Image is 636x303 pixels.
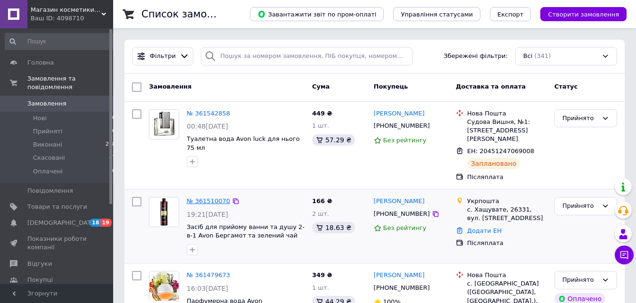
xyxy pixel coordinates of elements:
[149,197,179,227] img: Фото товару
[531,10,627,17] a: Створити замовлення
[523,52,533,61] span: Всі
[372,120,432,132] div: [PHONE_NUMBER]
[540,7,627,21] button: Створити замовлення
[456,83,526,90] span: Доставка та оплата
[149,271,179,301] img: Фото товару
[187,110,230,117] a: № 361542858
[467,147,534,155] span: ЕН: 20451247069008
[31,6,101,14] span: Магазин косметики та ароматів
[187,223,305,257] a: Засіб для прийому ванни та душу 2-в-1 Avon Бергамот та зелений чай 500 мл піна для ванної еліксир...
[374,83,408,90] span: Покупець
[312,284,329,291] span: 1 шт.
[27,58,54,67] span: Головна
[312,210,329,217] span: 2 шт.
[33,154,65,162] span: Скасовані
[27,74,113,91] span: Замовлення та повідомлення
[534,52,551,59] span: (341)
[372,208,432,220] div: [PHONE_NUMBER]
[27,203,87,211] span: Товари та послуги
[27,99,66,108] span: Замовлення
[467,239,547,247] div: Післяплата
[467,205,547,222] div: с. Хащувате, 26331, вул. [STREET_ADDRESS]
[90,219,100,227] span: 18
[312,222,355,233] div: 18.63 ₴
[5,33,116,50] input: Пошук
[548,11,619,18] span: Створити замовлення
[401,11,473,18] span: Управління статусами
[393,7,480,21] button: Управління статусами
[467,227,502,234] a: Додати ЕН
[312,134,355,146] div: 57.29 ₴
[562,201,598,211] div: Прийнято
[27,187,73,195] span: Повідомлення
[554,83,578,90] span: Статус
[312,110,332,117] span: 449 ₴
[141,8,237,20] h1: Список замовлень
[109,154,116,162] span: 47
[312,271,332,278] span: 349 ₴
[312,83,330,90] span: Cума
[467,109,547,118] div: Нова Пошта
[312,197,332,205] span: 166 ₴
[149,83,191,90] span: Замовлення
[27,260,52,268] span: Відгуки
[467,271,547,279] div: Нова Пошта
[374,271,425,280] a: [PERSON_NAME]
[27,219,97,227] span: [DEMOGRAPHIC_DATA]
[467,118,547,144] div: Судова Вишня, №1: [STREET_ADDRESS][PERSON_NAME]
[444,52,508,61] span: Збережені фільтри:
[257,10,376,18] span: Завантажити звіт по пром-оплаті
[374,109,425,118] a: [PERSON_NAME]
[383,224,427,231] span: Без рейтингу
[615,246,634,264] button: Чат з покупцем
[112,167,116,176] span: 0
[33,127,62,136] span: Прийняті
[562,114,598,123] div: Прийнято
[33,167,63,176] span: Оплачені
[467,173,547,181] div: Післяплата
[31,14,113,23] div: Ваш ID: 4098710
[312,122,329,129] span: 1 шт.
[383,137,427,144] span: Без рейтингу
[187,197,230,205] a: № 361510070
[201,47,412,66] input: Пошук за номером замовлення, ПІБ покупця, номером телефону, Email, номером накладної
[250,7,384,21] button: Завантажити звіт по пром-оплаті
[150,52,176,61] span: Фільтри
[33,140,62,149] span: Виконані
[33,114,47,123] span: Нові
[187,211,228,218] span: 19:21[DATE]
[562,275,598,285] div: Прийнято
[187,285,228,292] span: 16:03[DATE]
[100,219,111,227] span: 19
[149,109,179,139] a: Фото товару
[497,11,524,18] span: Експорт
[149,110,179,139] img: Фото товару
[187,135,300,151] a: Туалетна вода Avon luck для нього 75 мл
[372,282,432,294] div: [PHONE_NUMBER]
[374,197,425,206] a: [PERSON_NAME]
[467,197,547,205] div: Укрпошта
[109,127,116,136] span: 16
[187,123,228,130] span: 00:48[DATE]
[187,271,230,278] a: № 361479673
[27,235,87,252] span: Показники роботи компанії
[106,140,116,149] span: 278
[112,114,116,123] span: 0
[27,276,53,284] span: Покупці
[490,7,531,21] button: Експорт
[467,158,520,169] div: Заплановано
